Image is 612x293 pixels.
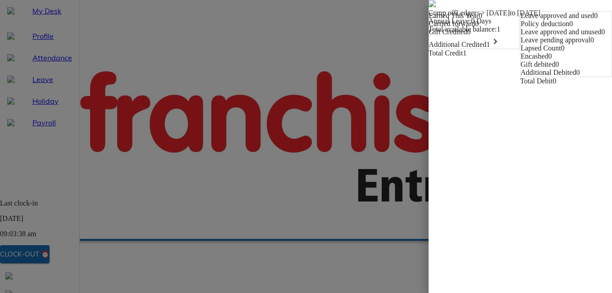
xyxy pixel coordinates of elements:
span: 0 [548,52,552,60]
span: 0 [553,77,557,85]
span: 0 [475,20,479,27]
span: 0 [576,69,580,76]
span: 0 [594,12,598,19]
span: 0 [561,44,565,52]
span: 1 [463,49,466,57]
span: Encashed [521,52,548,60]
span: 0 [590,36,594,44]
span: Earned This Year [429,12,479,19]
span: Additional Debited [521,69,576,76]
span: Leave approved and unused [521,28,601,36]
i: keyboard_arrow_right [490,36,501,47]
span: Lapsed Count [521,44,561,52]
span: Total Credit [429,49,463,57]
span: Additional Credited [429,41,487,48]
span: 0 [467,28,470,36]
span: 0 [569,20,573,27]
span: Comp off Ledger <> [DATE] to [DATE] [429,9,540,17]
span: 0 [601,28,605,36]
span: 0 [555,60,559,68]
span: Policy deduction [521,20,569,27]
span: Carried forward [429,20,475,27]
span: 1 [486,41,501,48]
span: Gift Credited [429,28,467,36]
span: 0 [479,12,482,19]
span: Gift debited [521,60,555,68]
span: Leave approved and used [521,12,594,19]
span: Total Debit [520,77,553,85]
span: Leave pending approval [521,36,590,44]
